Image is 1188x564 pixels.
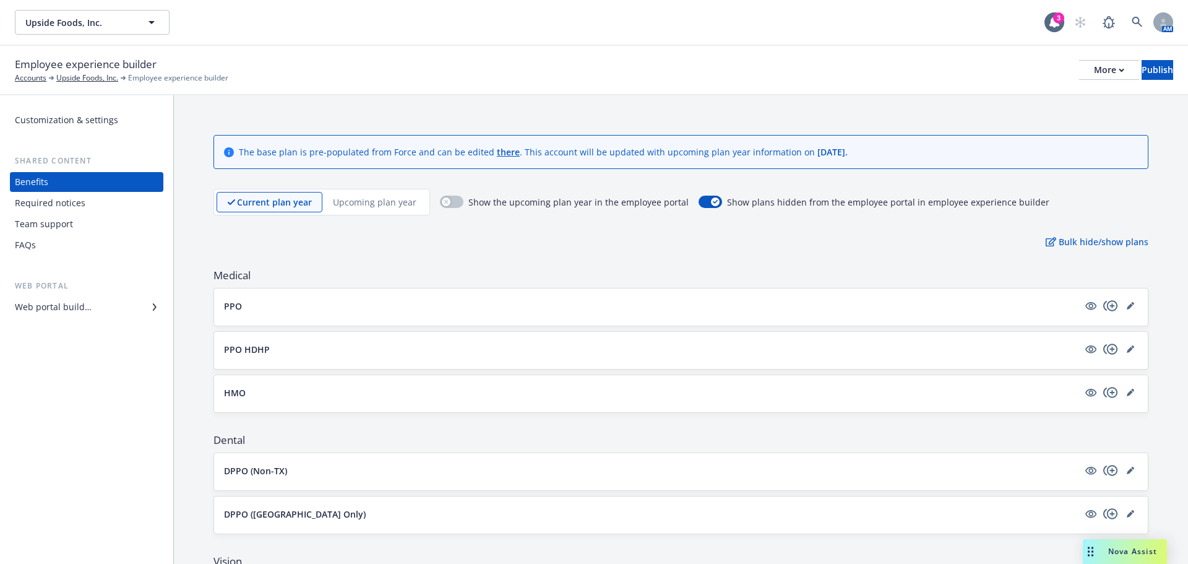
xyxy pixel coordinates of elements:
a: FAQs [10,235,163,255]
button: DPPO ([GEOGRAPHIC_DATA] Only) [224,508,1078,521]
a: Benefits [10,172,163,192]
a: Start snowing [1068,10,1093,35]
a: Report a Bug [1096,10,1121,35]
span: Employee experience builder [15,56,157,72]
div: FAQs [15,235,36,255]
span: Medical [213,268,1148,283]
a: editPencil [1123,342,1138,357]
div: Web portal [10,280,163,292]
a: copyPlus [1103,385,1118,400]
button: DPPO (Non-TX) [224,464,1078,477]
button: PPO [224,300,1078,313]
a: copyPlus [1103,463,1118,478]
button: More [1079,60,1139,80]
p: PPO HDHP [224,343,270,356]
span: Employee experience builder [128,72,228,84]
a: visible [1083,298,1098,313]
a: Search [1125,10,1150,35]
a: visible [1083,385,1098,400]
div: Publish [1142,61,1173,79]
div: Benefits [15,172,48,192]
span: Dental [213,433,1148,448]
span: Show plans hidden from the employee portal in employee experience builder [727,196,1049,209]
a: visible [1083,506,1098,521]
a: editPencil [1123,298,1138,313]
div: Required notices [15,193,85,213]
a: Required notices [10,193,163,213]
p: Current plan year [237,196,312,209]
span: . This account will be updated with upcoming plan year information on [520,146,817,158]
p: DPPO ([GEOGRAPHIC_DATA] Only) [224,508,366,521]
div: Drag to move [1083,539,1098,564]
a: Customization & settings [10,110,163,130]
a: copyPlus [1103,506,1118,521]
p: DPPO (Non-TX) [224,464,287,477]
p: PPO [224,300,242,313]
button: PPO HDHP [224,343,1078,356]
span: Show the upcoming plan year in the employee portal [468,196,689,209]
span: The base plan is pre-populated from Force and can be edited [239,146,497,158]
div: Web portal builder [15,297,92,317]
p: Upcoming plan year [333,196,416,209]
a: editPencil [1123,463,1138,478]
button: Publish [1142,60,1173,80]
div: Shared content [10,155,163,167]
a: Upside Foods, Inc. [56,72,118,84]
a: Team support [10,214,163,234]
span: [DATE] . [817,146,848,158]
p: Bulk hide/show plans [1046,235,1148,248]
span: Nova Assist [1108,546,1157,557]
button: Nova Assist [1083,539,1167,564]
a: editPencil [1123,506,1138,521]
a: copyPlus [1103,342,1118,357]
a: visible [1083,463,1098,478]
div: Customization & settings [15,110,118,130]
p: HMO [224,386,246,399]
a: there [497,146,520,158]
span: Upside Foods, Inc. [25,16,132,29]
div: 3 [1053,12,1064,24]
button: HMO [224,386,1078,399]
a: editPencil [1123,385,1138,400]
div: More [1094,61,1124,79]
a: visible [1083,342,1098,357]
a: copyPlus [1103,298,1118,313]
a: Web portal builder [10,297,163,317]
div: Team support [15,214,73,234]
button: Upside Foods, Inc. [15,10,170,35]
a: Accounts [15,72,46,84]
